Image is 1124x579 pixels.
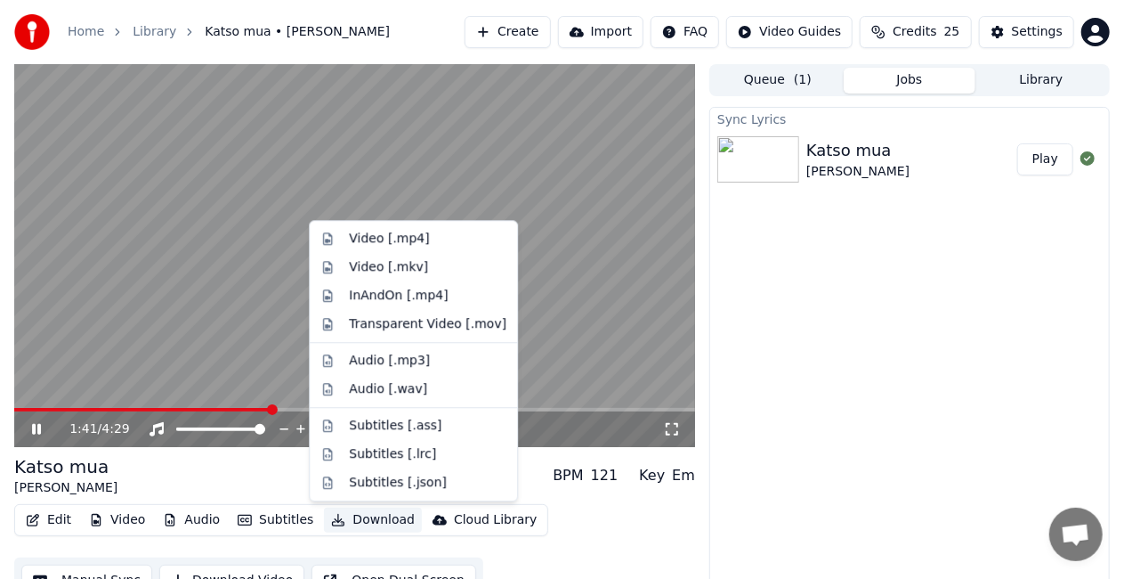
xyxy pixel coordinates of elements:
[19,508,78,533] button: Edit
[349,230,429,248] div: Video [.mp4]
[860,16,971,48] button: Credits25
[553,465,583,486] div: BPM
[651,16,719,48] button: FAQ
[156,508,227,533] button: Audio
[454,511,537,529] div: Cloud Library
[591,465,619,486] div: 121
[944,23,960,41] span: 25
[205,23,390,41] span: Katso mua • [PERSON_NAME]
[349,287,449,305] div: InAndOn [.mp4]
[349,315,506,333] div: Transparent Video [.mov]
[979,16,1074,48] button: Settings
[324,508,422,533] button: Download
[794,71,812,89] span: ( 1 )
[349,417,441,435] div: Subtitles [.ass]
[14,479,117,497] div: [PERSON_NAME]
[639,465,665,486] div: Key
[69,420,112,438] div: /
[101,420,129,438] span: 4:29
[349,445,436,463] div: Subtitles [.lrc]
[465,16,551,48] button: Create
[349,474,447,492] div: Subtitles [.json]
[844,68,975,94] button: Jobs
[975,68,1107,94] button: Library
[710,108,1109,129] div: Sync Lyrics
[806,138,910,163] div: Katso mua
[14,14,50,50] img: youka
[893,23,936,41] span: Credits
[1012,23,1063,41] div: Settings
[230,508,320,533] button: Subtitles
[672,465,695,486] div: Em
[349,380,427,398] div: Audio [.wav]
[133,23,176,41] a: Library
[1049,508,1103,561] div: Avoin keskustelu
[349,352,430,370] div: Audio [.mp3]
[68,23,390,41] nav: breadcrumb
[806,163,910,181] div: [PERSON_NAME]
[712,68,844,94] button: Queue
[69,420,97,438] span: 1:41
[14,454,117,479] div: Katso mua
[82,508,152,533] button: Video
[558,16,643,48] button: Import
[1017,143,1073,175] button: Play
[726,16,853,48] button: Video Guides
[68,23,104,41] a: Home
[349,258,428,276] div: Video [.mkv]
